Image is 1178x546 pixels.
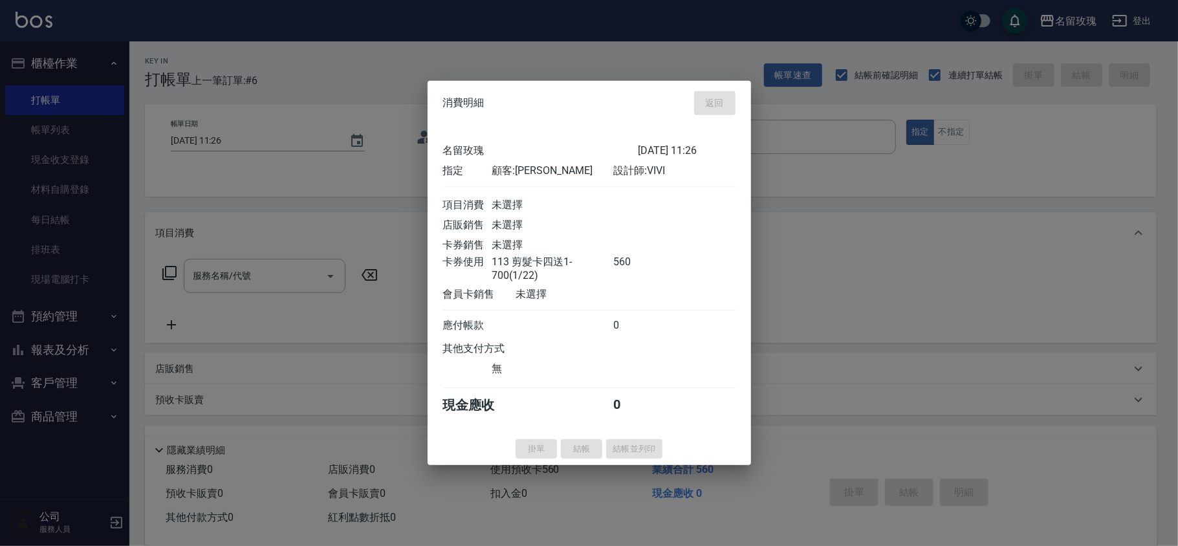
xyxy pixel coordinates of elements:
div: 指定 [443,164,492,177]
div: 0 [613,396,662,413]
div: 無 [492,362,613,375]
div: 名留玫瑰 [443,144,638,157]
div: 未選擇 [492,198,613,212]
div: 113 剪髮卡四送1-700(1/22) [492,255,613,281]
div: 卡券使用 [443,255,492,281]
div: 未選擇 [516,287,638,301]
div: [DATE] 11:26 [638,144,736,157]
div: 顧客: [PERSON_NAME] [492,164,613,177]
div: 卡券銷售 [443,238,492,252]
span: 消費明細 [443,96,485,109]
div: 未選擇 [492,238,613,252]
div: 現金應收 [443,396,516,413]
div: 設計師: VIVI [613,164,735,177]
div: 項目消費 [443,198,492,212]
div: 其他支付方式 [443,342,541,355]
div: 560 [613,255,662,281]
div: 店販銷售 [443,218,492,232]
div: 0 [613,318,662,332]
div: 應付帳款 [443,318,492,332]
div: 未選擇 [492,218,613,232]
div: 會員卡銷售 [443,287,516,301]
